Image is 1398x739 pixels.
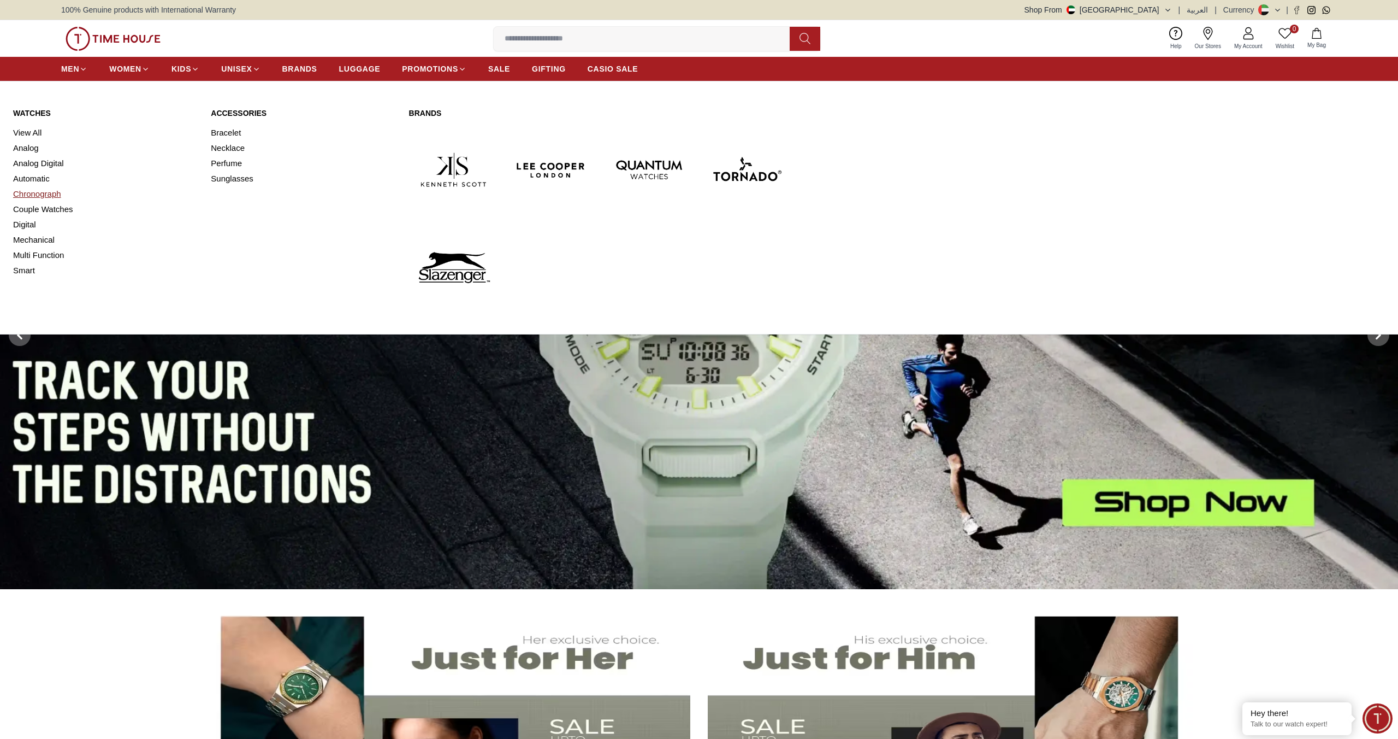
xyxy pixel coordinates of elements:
[13,125,198,140] a: View All
[1303,41,1330,49] span: My Bag
[282,63,317,74] span: BRANDS
[1178,4,1181,15] span: |
[109,63,141,74] span: WOMEN
[1307,6,1316,14] a: Instagram
[339,59,381,79] a: LUGGAGE
[13,202,198,217] a: Couple Watches
[1286,4,1288,15] span: |
[1223,4,1259,15] div: Currency
[488,59,510,79] a: SALE
[1251,720,1343,729] p: Talk to our watch expert!
[409,223,498,312] img: Slazenger
[588,59,638,79] a: CASIO SALE
[13,232,198,248] a: Mechanical
[66,27,161,51] img: ...
[1271,42,1299,50] span: Wishlist
[409,108,792,119] a: Brands
[109,59,150,79] a: WOMEN
[409,125,498,214] img: Kenneth Scott
[211,156,395,171] a: Perfume
[13,140,198,156] a: Analog
[1187,4,1208,15] button: العربية
[532,63,566,74] span: GIFTING
[1301,26,1332,51] button: My Bag
[211,108,395,119] a: Accessories
[61,4,236,15] span: 100% Genuine products with International Warranty
[61,59,87,79] a: MEN
[13,217,198,232] a: Digital
[702,125,791,214] img: Tornado
[282,59,317,79] a: BRANDS
[61,63,79,74] span: MEN
[1067,5,1075,14] img: United Arab Emirates
[13,108,198,119] a: Watches
[13,248,198,263] a: Multi Function
[488,63,510,74] span: SALE
[13,156,198,171] a: Analog Digital
[402,59,466,79] a: PROMOTIONS
[221,63,252,74] span: UNISEX
[1269,25,1301,52] a: 0Wishlist
[1322,6,1330,14] a: Whatsapp
[507,125,596,214] img: Lee Cooper
[171,59,199,79] a: KIDS
[588,63,638,74] span: CASIO SALE
[13,263,198,278] a: Smart
[1024,4,1172,15] button: Shop From[GEOGRAPHIC_DATA]
[211,125,395,140] a: Bracelet
[1164,25,1188,52] a: Help
[1293,6,1301,14] a: Facebook
[211,140,395,156] a: Necklace
[1230,42,1267,50] span: My Account
[221,59,260,79] a: UNISEX
[1188,25,1228,52] a: Our Stores
[211,171,395,186] a: Sunglasses
[1166,42,1186,50] span: Help
[13,186,198,202] a: Chronograph
[171,63,191,74] span: KIDS
[13,171,198,186] a: Automatic
[1215,4,1217,15] span: |
[1190,42,1225,50] span: Our Stores
[402,63,458,74] span: PROMOTIONS
[532,59,566,79] a: GIFTING
[1251,708,1343,719] div: Hey there!
[605,125,694,214] img: Quantum
[1290,25,1299,33] span: 0
[339,63,381,74] span: LUGGAGE
[1363,703,1393,734] div: Chat Widget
